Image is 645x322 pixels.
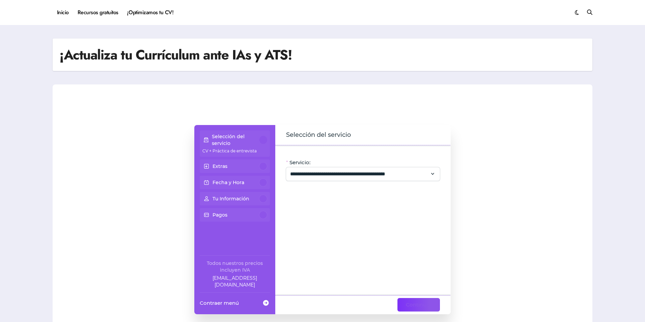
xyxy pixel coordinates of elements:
[213,212,227,218] p: Pagos
[53,3,73,22] a: Inicio
[213,195,249,202] p: Tu Información
[213,163,227,170] p: Extras
[200,260,270,273] div: Todos nuestros precios incluyen IVA
[213,179,244,186] p: Fecha y Hora
[200,299,239,306] span: Contraer menú
[212,133,260,147] p: Selección del servicio
[289,159,310,166] span: Servicio:
[73,3,123,22] a: Recursos gratuitos
[59,45,292,64] h1: ¡Actualiza tu Currículum ante IAs y ATS!
[286,130,351,140] span: Selección del servicio
[397,298,440,312] button: Continuar
[202,148,257,153] span: CV + Práctica de entrevista
[406,301,431,309] span: Continuar
[200,275,270,288] a: Company email: ayuda@elhadadelasvacantes.com
[123,3,178,22] a: ¡Optimizamos tu CV!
